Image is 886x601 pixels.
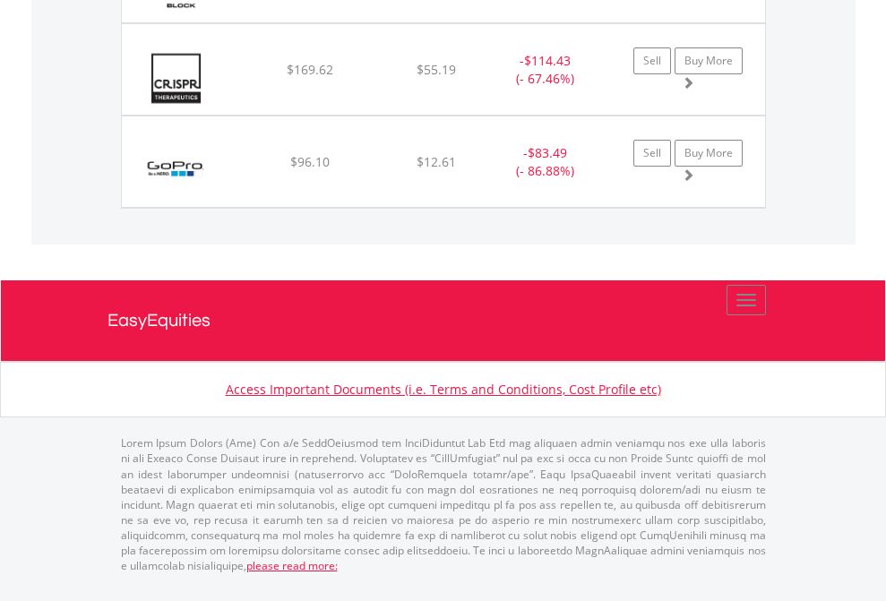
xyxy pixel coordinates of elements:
div: - (- 67.46%) [489,52,601,88]
a: EasyEquities [108,280,779,361]
img: EQU.US.GPRO.png [131,139,221,202]
a: Buy More [675,47,743,74]
span: $12.61 [417,153,456,170]
a: Buy More [675,140,743,167]
span: $169.62 [287,61,333,78]
div: - (- 86.88%) [489,144,601,180]
span: $114.43 [524,52,571,69]
a: Sell [633,47,671,74]
span: $96.10 [290,153,330,170]
span: $83.49 [528,144,567,161]
a: please read more: [246,558,338,573]
span: $55.19 [417,61,456,78]
img: EQU.US.CRSP.png [131,47,221,110]
a: Access Important Documents (i.e. Terms and Conditions, Cost Profile etc) [226,381,661,398]
p: Lorem Ipsum Dolors (Ame) Con a/e SeddOeiusmod tem InciDiduntut Lab Etd mag aliquaen admin veniamq... [121,435,766,573]
a: Sell [633,140,671,167]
